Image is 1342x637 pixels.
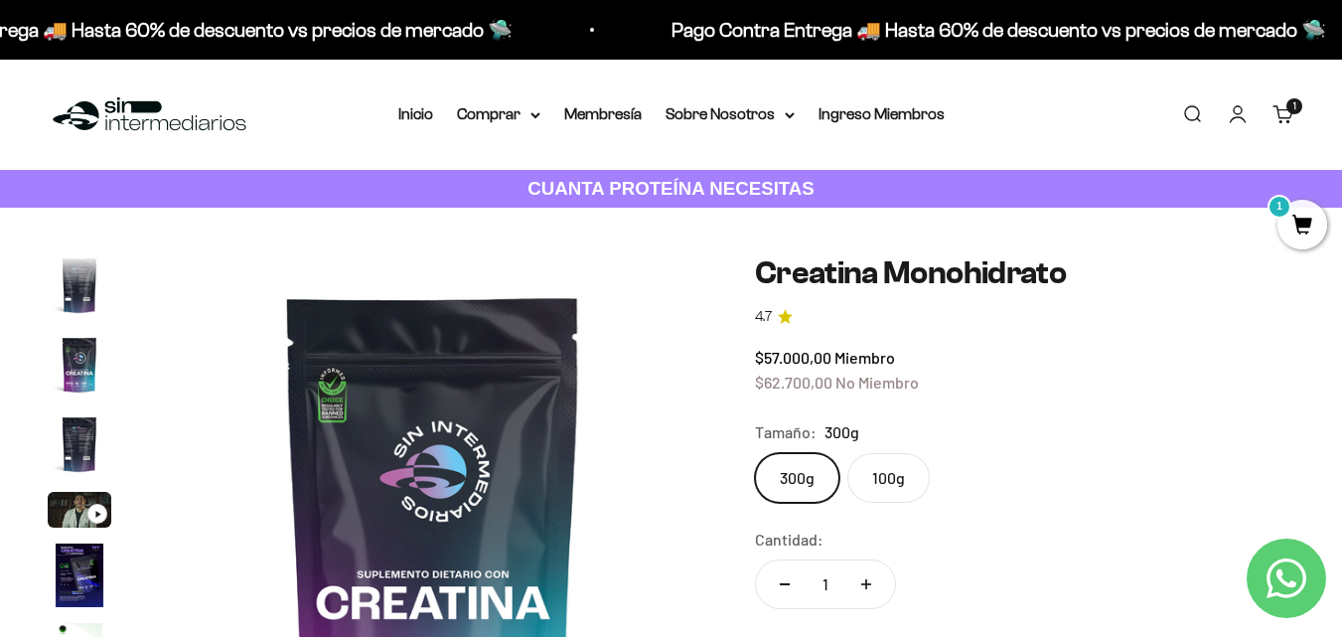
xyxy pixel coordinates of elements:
[48,544,111,613] button: Ir al artículo 6
[48,333,111,397] img: Creatina Monohidrato
[48,253,111,323] button: Ir al artículo 2
[824,419,859,445] span: 300g
[398,105,433,122] a: Inicio
[48,544,111,607] img: Creatina Monohidrato
[48,412,111,476] img: Creatina Monohidrato
[837,560,895,608] button: Aumentar cantidad
[755,373,832,392] span: $62.700,00
[755,348,831,367] span: $57.000,00
[755,306,1294,328] a: 4.74.7 de 5.0 estrellas
[48,492,111,534] button: Ir al artículo 5
[755,419,817,445] legend: Tamaño:
[48,412,111,482] button: Ir al artículo 4
[835,373,919,392] span: No Miembro
[1267,195,1291,219] mark: 1
[756,560,814,608] button: Reducir cantidad
[755,255,1294,290] h1: Creatina Monohidrato
[457,101,540,127] summary: Comprar
[48,253,111,317] img: Creatina Monohidrato
[669,14,1323,46] p: Pago Contra Entrega 🚚 Hasta 60% de descuento vs precios de mercado 🛸
[1277,216,1327,238] a: 1
[1293,101,1296,111] span: 1
[666,101,795,127] summary: Sobre Nosotros
[527,178,815,199] strong: CUANTA PROTEÍNA NECESITAS
[819,105,945,122] a: Ingreso Miembros
[755,527,823,553] label: Cantidad:
[564,105,642,122] a: Membresía
[834,348,895,367] span: Miembro
[48,333,111,402] button: Ir al artículo 3
[755,306,772,328] span: 4.7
